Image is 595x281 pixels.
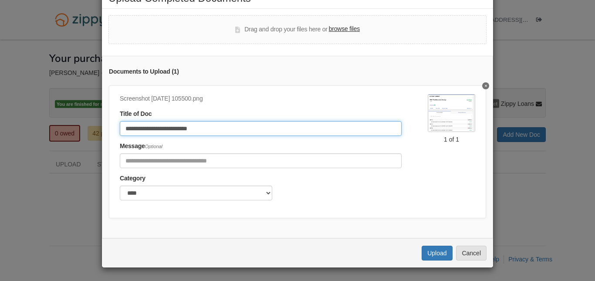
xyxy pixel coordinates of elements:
[120,94,402,104] div: Screenshot [DATE] 105500.png
[120,186,272,200] select: Category
[428,135,475,144] div: 1 of 1
[120,121,402,136] input: Document Title
[120,142,162,151] label: Message
[120,153,402,168] input: Include any comments on this document
[428,94,475,132] img: Screenshot 2025-09-16 105500.png
[120,109,152,119] label: Title of Doc
[145,144,162,149] span: Optional
[235,24,360,35] div: Drag and drop your files here or
[482,82,489,89] button: Delete Screenshot 2025-09-16 105500
[329,24,360,34] label: browse files
[456,246,487,261] button: Cancel
[422,246,452,261] button: Upload
[120,174,145,183] label: Category
[109,67,486,77] div: Documents to Upload ( 1 )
